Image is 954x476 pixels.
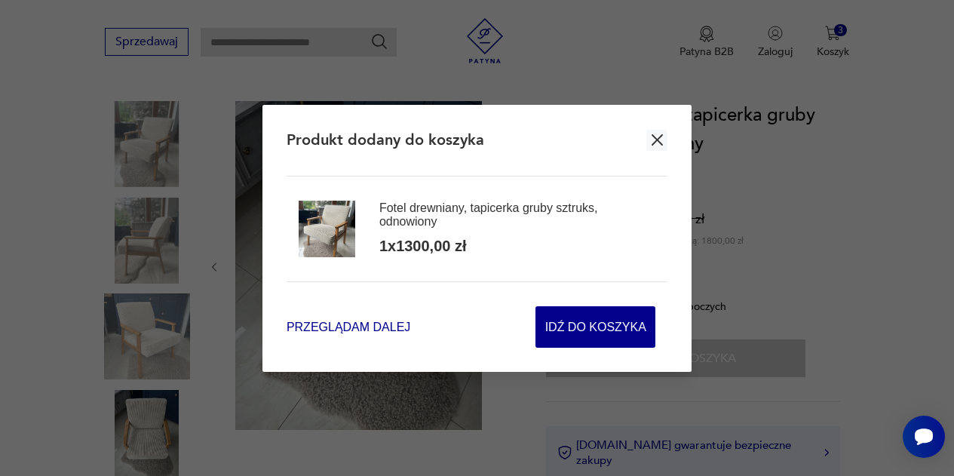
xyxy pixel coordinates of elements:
button: Przeglądam dalej [287,318,410,336]
button: Idź do koszyka [535,306,655,348]
img: Zdjęcie produktu [299,201,355,257]
iframe: Smartsupp widget button [903,416,945,458]
div: 1 x 1300,00 zł [379,236,467,256]
span: Idź do koszyka [545,307,646,347]
div: Fotel drewniany, tapicerka gruby sztruks, odnowiony [379,201,655,229]
h2: Produkt dodany do koszyka [287,130,484,150]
